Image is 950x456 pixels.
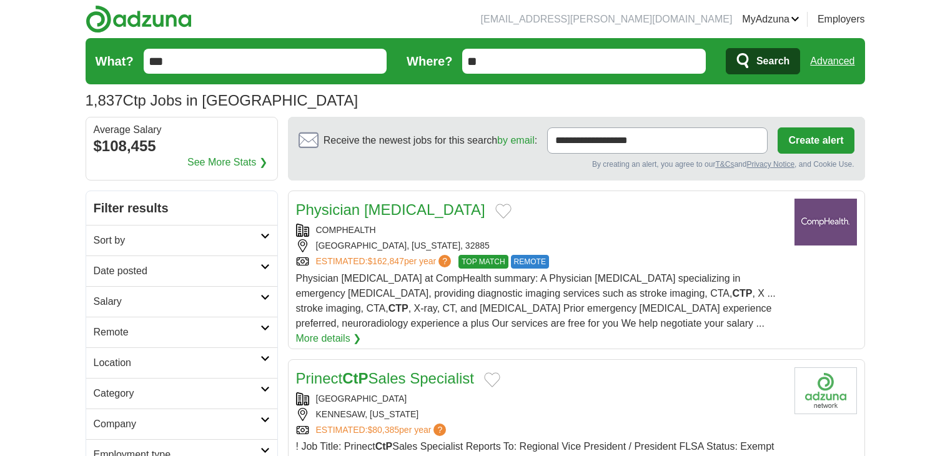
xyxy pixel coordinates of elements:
[94,325,260,340] h2: Remote
[296,392,784,405] div: [GEOGRAPHIC_DATA]
[818,12,865,27] a: Employers
[94,264,260,279] h2: Date posted
[388,303,408,314] strong: CTP
[94,355,260,370] h2: Location
[324,133,537,148] span: Receive the newest jobs for this search :
[296,331,362,346] a: More details ❯
[296,370,474,387] a: PrinectCtPSales Specialist
[407,52,452,71] label: Where?
[342,370,368,387] strong: CtP
[742,12,799,27] a: MyAdzuna
[96,52,134,71] label: What?
[86,347,277,378] a: Location
[778,127,854,154] button: Create alert
[86,225,277,255] a: Sort by
[367,256,403,266] span: $162,847
[316,255,454,269] a: ESTIMATED:$162,847per year?
[726,48,800,74] button: Search
[86,409,277,439] a: Company
[86,378,277,409] a: Category
[794,367,857,414] img: Company logo
[732,288,752,299] strong: CTP
[94,233,260,248] h2: Sort by
[86,92,359,109] h1: Ctp Jobs in [GEOGRAPHIC_DATA]
[187,155,267,170] a: See More Stats ❯
[296,201,485,218] a: Physician [MEDICAL_DATA]
[433,424,446,436] span: ?
[715,160,734,169] a: T&Cs
[375,441,393,452] strong: CtP
[511,255,549,269] span: REMOTE
[86,191,277,225] h2: Filter results
[794,199,857,245] img: CompHealth logo
[94,386,260,401] h2: Category
[316,225,376,235] a: COMPHEALTH
[481,12,733,27] li: [EMAIL_ADDRESS][PERSON_NAME][DOMAIN_NAME]
[296,273,776,329] span: Physician [MEDICAL_DATA] at CompHealth summary: A Physician [MEDICAL_DATA] specializing in emerge...
[367,425,399,435] span: $80,385
[438,255,451,267] span: ?
[495,204,512,219] button: Add to favorite jobs
[497,135,535,146] a: by email
[458,255,508,269] span: TOP MATCH
[810,49,854,74] a: Advanced
[86,5,192,33] img: Adzuna logo
[94,294,260,309] h2: Salary
[86,317,277,347] a: Remote
[86,255,277,286] a: Date posted
[86,286,277,317] a: Salary
[484,372,500,387] button: Add to favorite jobs
[316,424,449,437] a: ESTIMATED:$80,385per year?
[296,408,784,421] div: KENNESAW, [US_STATE]
[299,159,854,170] div: By creating an alert, you agree to our and , and Cookie Use.
[94,135,270,157] div: $108,455
[756,49,789,74] span: Search
[296,239,784,252] div: [GEOGRAPHIC_DATA], [US_STATE], 32885
[94,125,270,135] div: Average Salary
[86,89,123,112] span: 1,837
[94,417,260,432] h2: Company
[746,160,794,169] a: Privacy Notice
